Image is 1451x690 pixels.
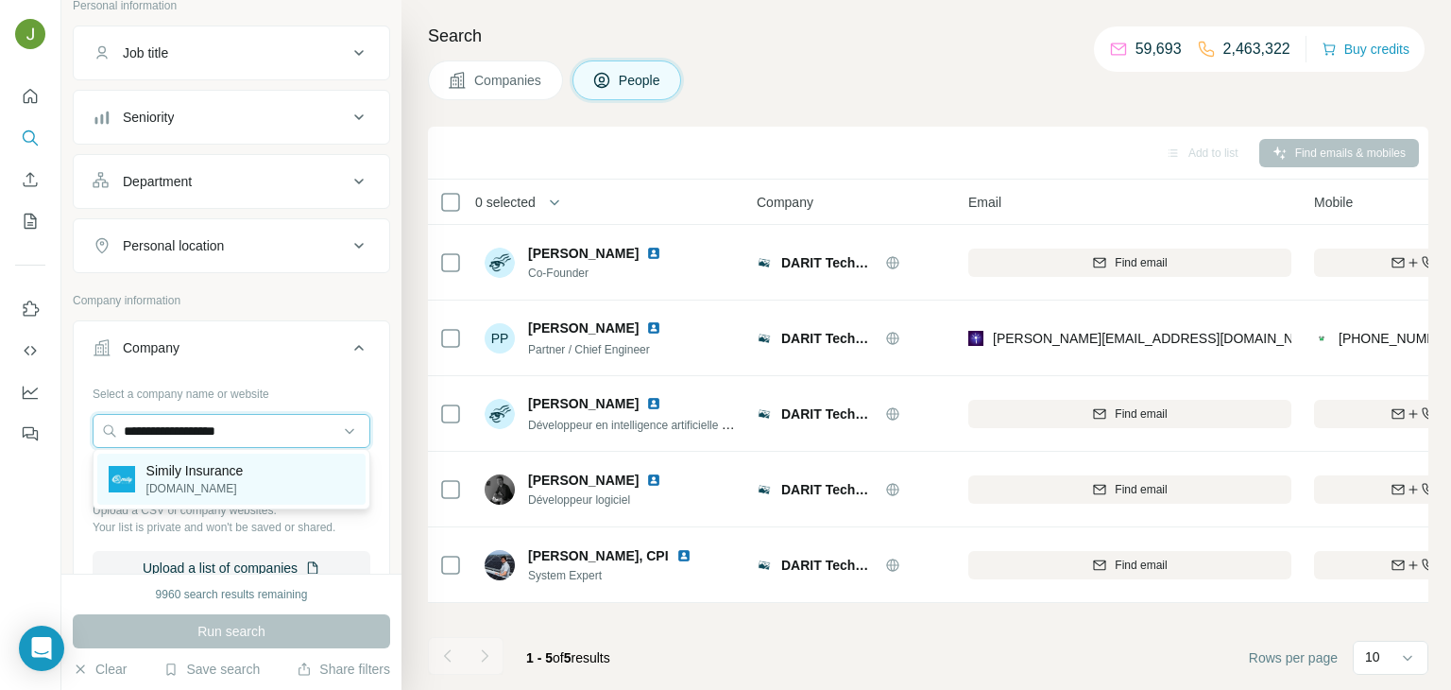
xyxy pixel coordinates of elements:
[73,660,127,679] button: Clear
[485,474,515,505] img: Avatar
[15,79,45,113] button: Quick start
[1115,481,1167,498] span: Find email
[968,329,983,348] img: provider leadmagic logo
[528,394,639,413] span: [PERSON_NAME]
[781,253,876,272] span: DARIT Technologies
[15,121,45,155] button: Search
[15,163,45,197] button: Enrich CSV
[1115,557,1167,574] span: Find email
[646,320,661,336] img: LinkedIn logo
[646,246,661,261] img: LinkedIn logo
[1365,647,1380,666] p: 10
[156,586,308,603] div: 9960 search results remaining
[526,650,553,665] span: 1 - 5
[528,567,714,584] span: System Expert
[146,461,244,480] p: Simily Insurance
[15,375,45,409] button: Dashboard
[1135,38,1182,60] p: 59,693
[19,626,64,671] div: Open Intercom Messenger
[15,292,45,326] button: Use Surfe on LinkedIn
[757,331,772,346] img: Logo of DARIT Technologies
[1115,254,1167,271] span: Find email
[485,399,515,429] img: Avatar
[123,108,174,127] div: Seniority
[1314,329,1329,348] img: provider contactout logo
[475,193,536,212] span: 0 selected
[646,473,661,488] img: LinkedIn logo
[146,480,244,497] p: [DOMAIN_NAME]
[528,343,650,356] span: Partner / Chief Engineer
[1223,38,1290,60] p: 2,463,322
[93,502,370,519] p: Upload a CSV of company websites.
[528,471,639,490] span: [PERSON_NAME]
[123,172,192,191] div: Department
[123,43,168,62] div: Job title
[968,475,1291,504] button: Find email
[297,660,390,679] button: Share filters
[553,650,564,665] span: of
[73,292,390,309] p: Company information
[564,650,572,665] span: 5
[619,71,662,90] span: People
[1115,405,1167,423] span: Find email
[74,30,389,76] button: Job title
[781,480,876,499] span: DARIT Technologies
[757,255,772,270] img: Logo of DARIT Technologies
[15,204,45,238] button: My lists
[528,417,801,432] span: Développeur en intelligence artificielle et en embarqué
[993,331,1325,346] span: [PERSON_NAME][EMAIL_ADDRESS][DOMAIN_NAME]
[676,548,691,563] img: LinkedIn logo
[428,23,1428,49] h4: Search
[781,329,876,348] span: DARIT Technologies
[968,193,1001,212] span: Email
[15,417,45,451] button: Feedback
[968,551,1291,579] button: Find email
[757,193,813,212] span: Company
[781,405,876,423] span: DARIT Technologies
[528,548,669,563] span: [PERSON_NAME], CPI
[781,556,876,575] span: DARIT Technologies
[93,378,370,403] div: Select a company name or website
[485,550,515,580] img: Avatar
[757,482,772,497] img: Logo of DARIT Technologies
[123,338,179,357] div: Company
[123,236,224,255] div: Personal location
[74,95,389,140] button: Seniority
[74,159,389,204] button: Department
[1314,193,1353,212] span: Mobile
[15,19,45,49] img: Avatar
[526,650,610,665] span: results
[15,334,45,368] button: Use Surfe API
[474,71,543,90] span: Companies
[74,325,389,378] button: Company
[757,406,772,422] img: Logo of DARIT Technologies
[163,660,260,679] button: Save search
[528,319,639,337] span: [PERSON_NAME]
[74,223,389,268] button: Personal location
[109,466,135,492] img: Simily Insurance
[528,244,639,263] span: [PERSON_NAME]
[968,400,1291,428] button: Find email
[93,519,370,536] p: Your list is private and won't be saved or shared.
[1322,36,1409,62] button: Buy credits
[646,396,661,411] img: LinkedIn logo
[1249,648,1338,667] span: Rows per page
[528,492,684,509] span: Développeur logiciel
[757,558,772,573] img: Logo of DARIT Technologies
[93,551,370,585] button: Upload a list of companies
[528,265,684,282] span: Co-Founder
[485,248,515,278] img: Avatar
[968,249,1291,277] button: Find email
[485,323,515,354] div: PP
